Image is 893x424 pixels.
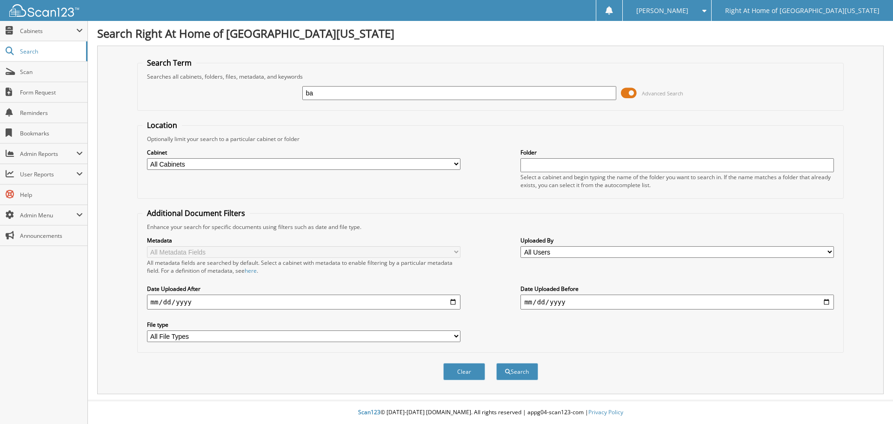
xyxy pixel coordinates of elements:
[9,4,79,17] img: scan123-logo-white.svg
[97,26,884,41] h1: Search Right At Home of [GEOGRAPHIC_DATA][US_STATE]
[245,267,257,275] a: here
[20,232,83,240] span: Announcements
[20,27,76,35] span: Cabinets
[88,401,893,424] div: © [DATE]-[DATE] [DOMAIN_NAME]. All rights reserved | appg04-scan123-com |
[147,148,460,156] label: Cabinet
[20,150,76,158] span: Admin Reports
[20,109,83,117] span: Reminders
[520,295,834,310] input: end
[846,379,893,424] iframe: Chat Widget
[147,321,460,329] label: File type
[520,148,834,156] label: Folder
[520,236,834,244] label: Uploaded By
[520,173,834,189] div: Select a cabinet and begin typing the name of the folder you want to search in. If the name match...
[725,8,880,13] span: Right At Home of [GEOGRAPHIC_DATA][US_STATE]
[443,363,485,380] button: Clear
[20,170,76,178] span: User Reports
[142,120,182,130] legend: Location
[142,223,839,231] div: Enhance your search for specific documents using filters such as date and file type.
[358,408,380,416] span: Scan123
[642,90,683,97] span: Advanced Search
[20,47,81,55] span: Search
[142,208,250,218] legend: Additional Document Filters
[588,408,623,416] a: Privacy Policy
[142,58,196,68] legend: Search Term
[496,363,538,380] button: Search
[20,191,83,199] span: Help
[142,73,839,81] div: Searches all cabinets, folders, files, metadata, and keywords
[636,8,688,13] span: [PERSON_NAME]
[520,285,834,293] label: Date Uploaded Before
[20,88,83,96] span: Form Request
[147,285,460,293] label: Date Uploaded After
[20,211,76,219] span: Admin Menu
[20,129,83,137] span: Bookmarks
[142,135,839,143] div: Optionally limit your search to a particular cabinet or folder
[147,295,460,310] input: start
[20,68,83,76] span: Scan
[147,259,460,275] div: All metadata fields are searched by default. Select a cabinet with metadata to enable filtering b...
[147,236,460,244] label: Metadata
